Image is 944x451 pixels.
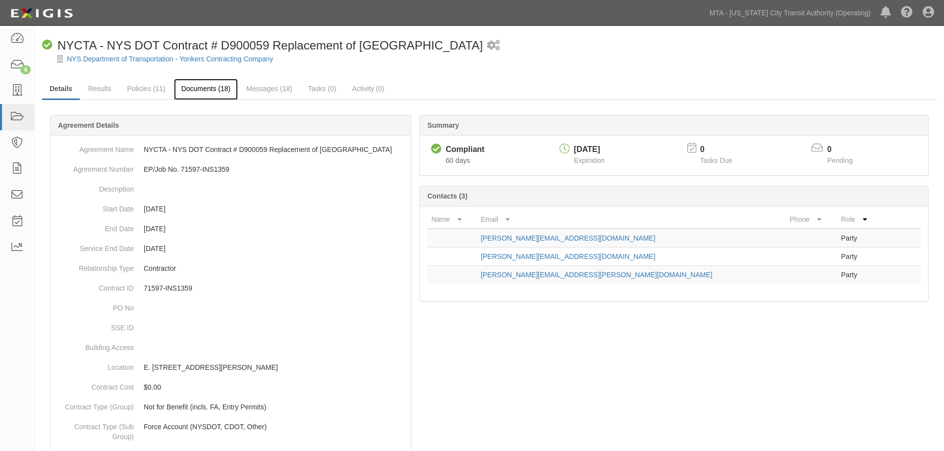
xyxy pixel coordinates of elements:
div: [DATE] [574,144,605,155]
dt: Contract ID [55,278,134,293]
td: Party [837,266,881,284]
a: MTA - [US_STATE] City Transit Authority (Operating) [705,3,876,23]
span: Expiration [574,156,605,164]
div: 4 [20,65,31,74]
b: Summary [427,121,459,129]
p: E. [STREET_ADDRESS][PERSON_NAME] [144,362,407,372]
a: Policies (11) [120,79,173,99]
dd: [DATE] [55,219,407,239]
a: Details [42,79,80,100]
dd: NYCTA - NYS DOT Contract # D900059 Replacement of [GEOGRAPHIC_DATA] [55,140,407,159]
img: logo-5460c22ac91f19d4615b14bd174203de0afe785f0fc80cf4dbbc73dc1793850b.png [7,4,76,22]
b: Agreement Details [58,121,119,129]
dt: Agreement Name [55,140,134,154]
dt: PO No [55,298,134,313]
div: Compliant [445,144,484,155]
dt: Contract Type (Group) [55,397,134,412]
span: NYCTA - NYS DOT Contract # D900059 Replacement of [GEOGRAPHIC_DATA] [57,39,483,52]
p: Not for Benefit (incls. FA, Entry Permits) [144,402,407,412]
span: Pending [827,156,852,164]
a: Results [81,79,119,99]
p: Force Account (NYSDOT, CDOT, Other) [144,422,407,432]
dd: EP/Job No. 71597-INS1359 [55,159,407,179]
a: [PERSON_NAME][EMAIL_ADDRESS][PERSON_NAME][DOMAIN_NAME] [481,271,713,279]
a: Messages (18) [239,79,300,99]
i: Help Center - Complianz [901,7,913,19]
b: Contacts (3) [427,192,467,200]
p: $0.00 [144,382,407,392]
th: Phone [786,210,837,229]
a: Activity (0) [345,79,392,99]
div: NYCTA - NYS DOT Contract # D900059 Replacement of Bronx River Parkway Bridge [42,37,483,54]
td: Party [837,229,881,248]
dt: Location [55,357,134,372]
dt: Relationship Type [55,258,134,273]
i: Compliant [42,40,53,50]
span: Since 07/14/2025 [445,156,470,164]
dd: [DATE] [55,239,407,258]
a: [PERSON_NAME][EMAIL_ADDRESS][DOMAIN_NAME] [481,234,655,242]
dt: Agreement Number [55,159,134,174]
dt: End Date [55,219,134,234]
a: NYS Department of Transportation - Yonkers Contracting Company [67,55,273,63]
dd: Contractor [55,258,407,278]
dt: Description [55,179,134,194]
dt: SSE ID [55,318,134,333]
p: 0 [827,144,865,155]
th: Name [427,210,477,229]
dt: Service End Date [55,239,134,253]
a: [PERSON_NAME][EMAIL_ADDRESS][DOMAIN_NAME] [481,252,655,260]
i: 1 scheduled workflow [487,41,500,51]
span: Tasks Due [700,156,732,164]
td: Party [837,248,881,266]
dt: Start Date [55,199,134,214]
a: Tasks (0) [301,79,344,99]
a: Documents (18) [174,79,238,100]
dt: Contract Cost [55,377,134,392]
p: 0 [700,144,745,155]
th: Email [477,210,785,229]
th: Role [837,210,881,229]
p: 71597-INS1359 [144,283,407,293]
i: Compliant [431,144,442,154]
dt: Building Access [55,338,134,352]
dd: [DATE] [55,199,407,219]
dt: Contract Type (Sub Group) [55,417,134,442]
